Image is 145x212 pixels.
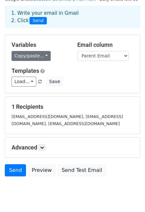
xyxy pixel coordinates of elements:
small: [EMAIL_ADDRESS][DOMAIN_NAME], [EMAIL_ADDRESS][DOMAIN_NAME], [EMAIL_ADDRESS][DOMAIN_NAME] [12,114,123,126]
a: Send Test Email [57,164,106,176]
a: Load... [12,77,36,87]
a: Send [5,164,26,176]
h5: 1 Recipients [12,103,133,110]
a: Preview [28,164,56,176]
h5: Email column [77,41,133,48]
a: Templates [12,67,39,74]
div: 1. Write your email in Gmail 2. Click [6,10,139,24]
h5: Advanced [12,144,133,151]
span: Send [30,17,47,25]
a: Copy/paste... [12,51,51,61]
iframe: Chat Widget [113,181,145,212]
button: Save [46,77,63,87]
h5: Variables [12,41,68,48]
